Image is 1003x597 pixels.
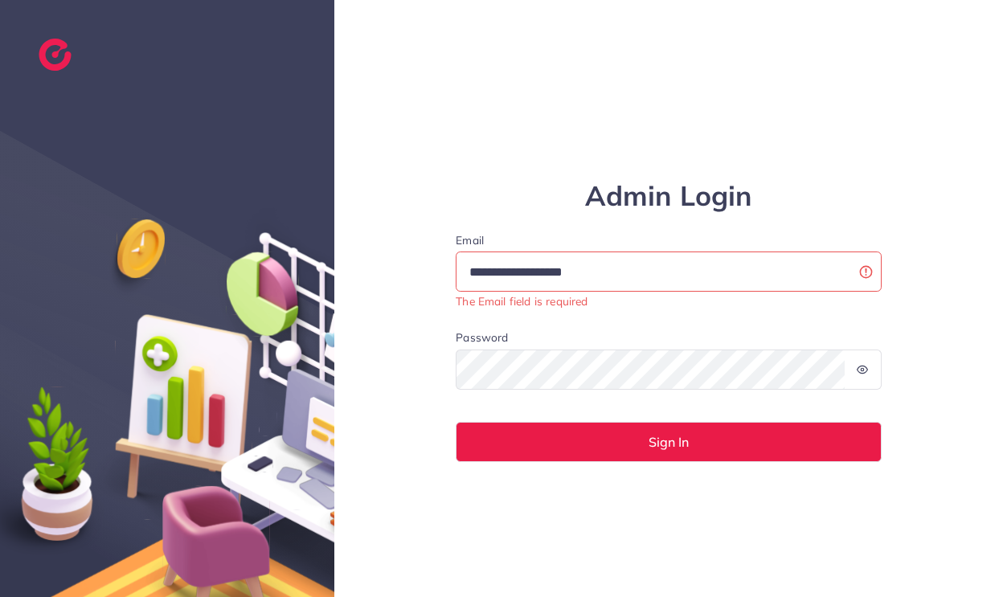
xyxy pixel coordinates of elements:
[456,232,882,248] label: Email
[456,329,508,346] label: Password
[39,39,72,71] img: logo
[456,294,587,308] small: The Email field is required
[649,435,689,448] span: Sign In
[456,180,882,213] h1: Admin Login
[456,422,882,462] button: Sign In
